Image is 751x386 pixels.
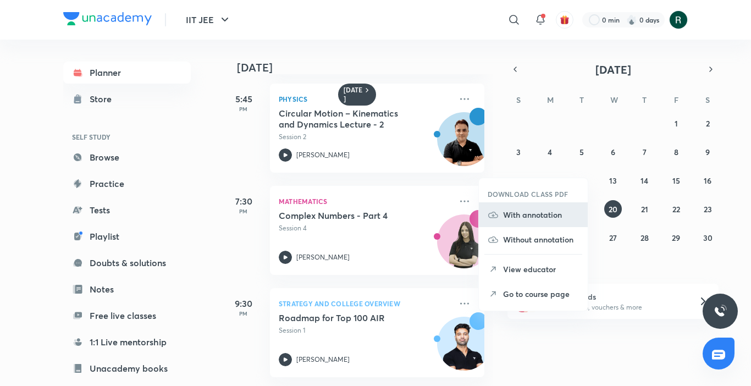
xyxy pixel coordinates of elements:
[556,11,573,29] button: avatar
[636,229,653,246] button: August 28, 2025
[279,108,416,130] h5: Circular Motion – Kinematics and Dynamics Lecture - 2
[222,310,266,317] p: PM
[279,92,451,106] p: Physics
[609,233,617,243] abbr: August 27, 2025
[640,233,649,243] abbr: August 28, 2025
[611,147,615,157] abbr: August 6, 2025
[672,204,680,214] abbr: August 22, 2025
[705,147,710,157] abbr: August 9, 2025
[279,326,451,335] p: Session 1
[63,62,191,84] a: Planner
[279,297,451,310] p: Strategy and College Overview
[672,175,680,186] abbr: August 15, 2025
[63,278,191,300] a: Notes
[279,223,451,233] p: Session 4
[63,331,191,353] a: 1:1 Live mentorship
[438,323,490,376] img: Avatar
[516,95,521,105] abbr: Sunday
[667,114,685,132] button: August 1, 2025
[604,143,622,161] button: August 6, 2025
[63,146,191,168] a: Browse
[704,175,711,186] abbr: August 16, 2025
[90,92,118,106] div: Store
[548,147,552,157] abbr: August 4, 2025
[279,132,451,142] p: Session 2
[674,95,678,105] abbr: Friday
[699,143,716,161] button: August 9, 2025
[636,200,653,218] button: August 21, 2025
[63,199,191,221] a: Tests
[640,175,648,186] abbr: August 14, 2025
[541,143,559,161] button: August 4, 2025
[550,302,685,312] p: Win a laptop, vouchers & more
[699,172,716,189] button: August 16, 2025
[610,95,618,105] abbr: Wednesday
[579,95,584,105] abbr: Tuesday
[703,233,713,243] abbr: August 30, 2025
[488,189,568,199] h6: DOWNLOAD CLASS PDF
[438,118,490,171] img: Avatar
[675,118,678,129] abbr: August 1, 2025
[705,95,710,105] abbr: Saturday
[667,143,685,161] button: August 8, 2025
[669,10,688,29] img: Ronak soni
[503,234,579,245] p: Without annotation
[279,210,416,221] h5: Complex Numbers - Part 4
[704,204,712,214] abbr: August 23, 2025
[643,147,647,157] abbr: August 7, 2025
[63,88,191,110] a: Store
[63,128,191,146] h6: SELF STUDY
[63,12,152,25] img: Company Logo
[578,175,585,186] abbr: August 12, 2025
[604,172,622,189] button: August 13, 2025
[516,147,521,157] abbr: August 3, 2025
[222,297,266,310] h5: 9:30
[546,175,553,186] abbr: August 11, 2025
[222,195,266,208] h5: 7:30
[344,86,363,103] h6: [DATE]
[237,61,495,74] h4: [DATE]
[63,252,191,274] a: Doubts & solutions
[560,15,570,25] img: avatar
[699,114,716,132] button: August 2, 2025
[595,62,631,77] span: [DATE]
[667,172,685,189] button: August 15, 2025
[63,305,191,327] a: Free live classes
[699,200,716,218] button: August 23, 2025
[604,200,622,218] button: August 20, 2025
[279,312,416,323] h5: Roadmap for Top 100 AIR
[706,118,710,129] abbr: August 2, 2025
[510,172,527,189] button: August 10, 2025
[626,14,637,25] img: streak
[636,143,653,161] button: August 7, 2025
[714,305,727,318] img: ttu
[674,147,678,157] abbr: August 8, 2025
[604,229,622,246] button: August 27, 2025
[222,106,266,112] p: PM
[179,9,238,31] button: IIT JEE
[573,143,590,161] button: August 5, 2025
[609,204,617,214] abbr: August 20, 2025
[296,252,350,262] p: [PERSON_NAME]
[296,355,350,365] p: [PERSON_NAME]
[438,220,490,273] img: Avatar
[510,143,527,161] button: August 3, 2025
[63,173,191,195] a: Practice
[63,12,152,28] a: Company Logo
[641,204,648,214] abbr: August 21, 2025
[523,62,703,77] button: [DATE]
[296,150,350,160] p: [PERSON_NAME]
[642,95,647,105] abbr: Thursday
[63,225,191,247] a: Playlist
[279,195,451,208] p: Mathematics
[514,175,522,186] abbr: August 10, 2025
[573,172,590,189] button: August 12, 2025
[699,229,716,246] button: August 30, 2025
[547,95,554,105] abbr: Monday
[550,291,685,302] h6: Refer friends
[667,229,685,246] button: August 29, 2025
[503,263,579,275] p: View educator
[672,233,680,243] abbr: August 29, 2025
[667,200,685,218] button: August 22, 2025
[541,172,559,189] button: August 11, 2025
